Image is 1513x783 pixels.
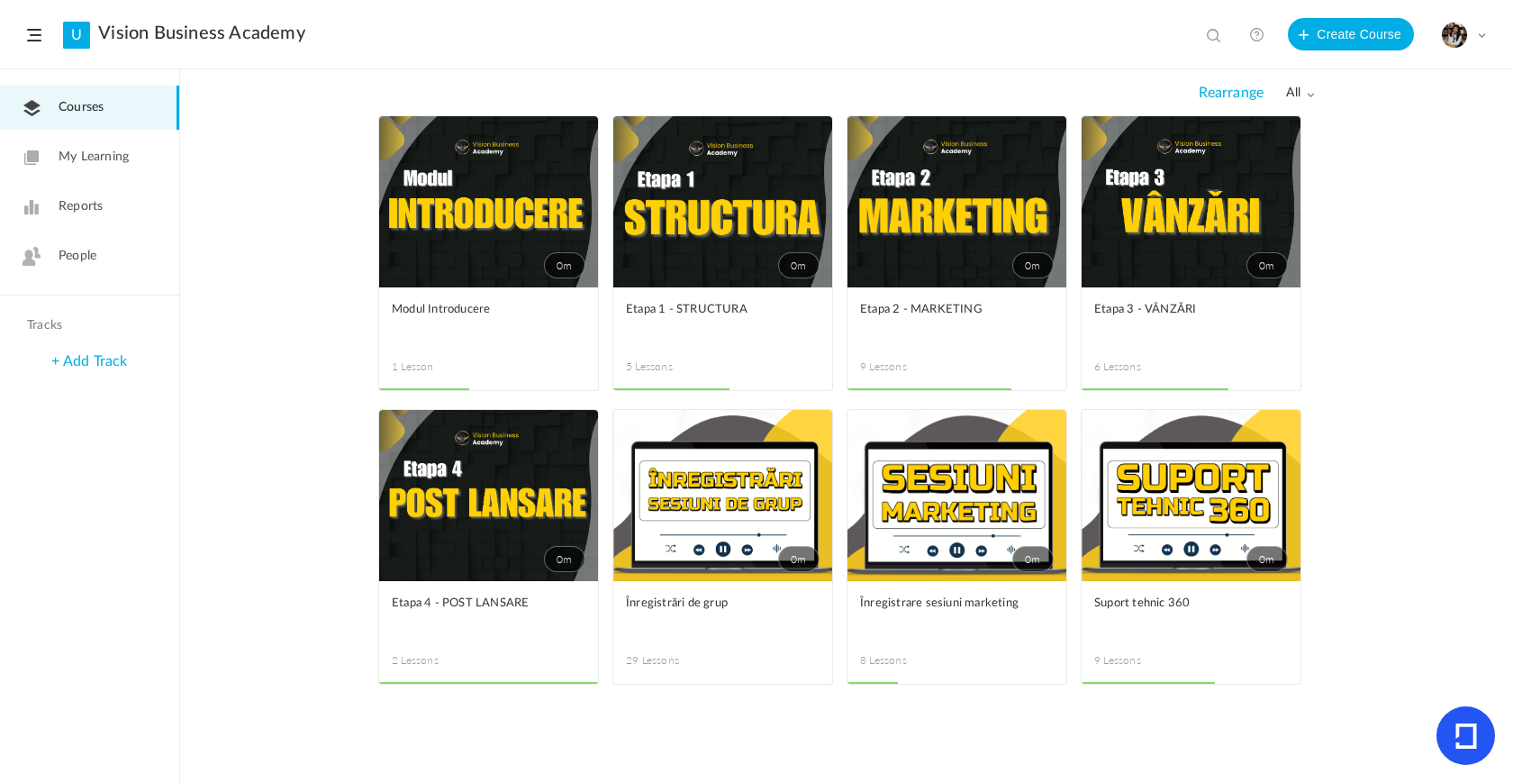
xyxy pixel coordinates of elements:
[626,300,820,341] a: Etapa 1 - STRUCTURA
[847,116,1066,287] a: 0m
[392,594,585,634] a: Etapa 4 - POST LANSARE
[626,300,793,320] span: Etapa 1 - STRUCTURA
[379,116,598,287] a: 0m
[613,116,832,287] a: 0m
[59,247,96,266] span: People
[59,197,103,216] span: Reports
[1288,18,1414,50] button: Create Course
[544,546,585,572] span: 0m
[1012,546,1054,572] span: 0m
[1094,300,1288,341] a: Etapa 3 - VÂNZĂRI
[626,594,793,614] span: Înregistrări de grup
[1199,85,1264,102] span: Rearrange
[860,594,1054,634] a: Înregistrare sesiuni marketing
[63,22,90,49] a: U
[392,300,585,341] a: Modul Introducere
[27,318,148,333] h4: Tracks
[1012,252,1054,278] span: 0m
[379,410,598,581] a: 0m
[51,354,127,369] a: + Add Track
[778,252,820,278] span: 0m
[392,652,489,669] span: 2 Lessons
[59,98,104,117] span: Courses
[1246,546,1288,572] span: 0m
[392,300,558,320] span: Modul Introducere
[98,23,305,44] a: Vision Business Academy
[860,652,957,669] span: 8 Lessons
[392,594,558,614] span: Etapa 4 - POST LANSARE
[544,252,585,278] span: 0m
[1094,594,1288,634] a: Suport tehnic 360
[392,359,489,375] span: 1 Lesson
[626,652,723,669] span: 29 Lessons
[1094,359,1191,375] span: 6 Lessons
[626,594,820,634] a: Înregistrări de grup
[778,546,820,572] span: 0m
[860,300,1054,341] a: Etapa 2 - MARKETING
[860,300,1027,320] span: Etapa 2 - MARKETING
[1082,410,1300,581] a: 0m
[1094,300,1261,320] span: Etapa 3 - VÂNZĂRI
[1246,252,1288,278] span: 0m
[626,359,723,375] span: 5 Lessons
[1094,652,1191,669] span: 9 Lessons
[1094,594,1261,614] span: Suport tehnic 360
[613,410,832,581] a: 0m
[847,410,1066,581] a: 0m
[860,359,957,375] span: 9 Lessons
[1286,86,1315,101] span: all
[860,594,1027,614] span: Înregistrare sesiuni marketing
[1082,116,1300,287] a: 0m
[1442,23,1467,48] img: tempimagehs7pti.png
[59,148,129,167] span: My Learning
